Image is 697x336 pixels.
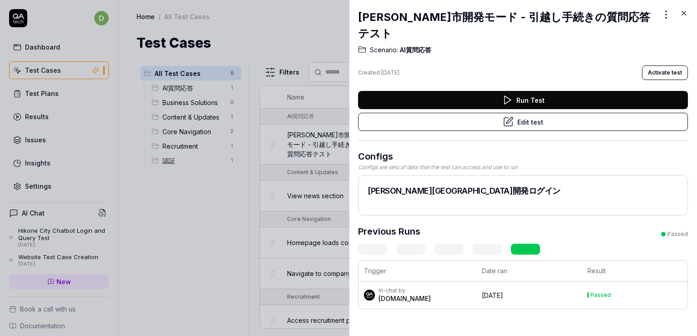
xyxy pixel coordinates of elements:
[398,45,431,55] span: AI質問応答
[358,9,659,42] h2: [PERSON_NAME]市開発モード - 引越し手続きの質問応答テスト
[358,150,688,163] h3: Configs
[358,163,688,171] div: Configs are sets of data that the test can access and use to run
[379,294,431,303] div: [DOMAIN_NAME]
[358,113,688,131] button: Edit test
[364,290,375,301] img: 7ccf6c19-61ad-4a6c-8811-018b02a1b829.jpg
[358,225,420,238] h3: Previous Runs
[482,291,503,299] time: [DATE]
[582,261,687,281] th: Result
[358,91,688,109] button: Run Test
[359,261,476,281] th: Trigger
[381,69,399,76] time: [DATE]
[642,65,688,80] button: Activate test
[379,287,431,294] div: In-chat by
[358,69,399,77] div: Created
[667,230,688,238] div: Passed
[476,261,582,281] th: Date ran
[591,292,611,298] div: Passed
[370,45,398,55] span: Scenario:
[368,185,678,197] h2: [PERSON_NAME][GEOGRAPHIC_DATA]開発ログイン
